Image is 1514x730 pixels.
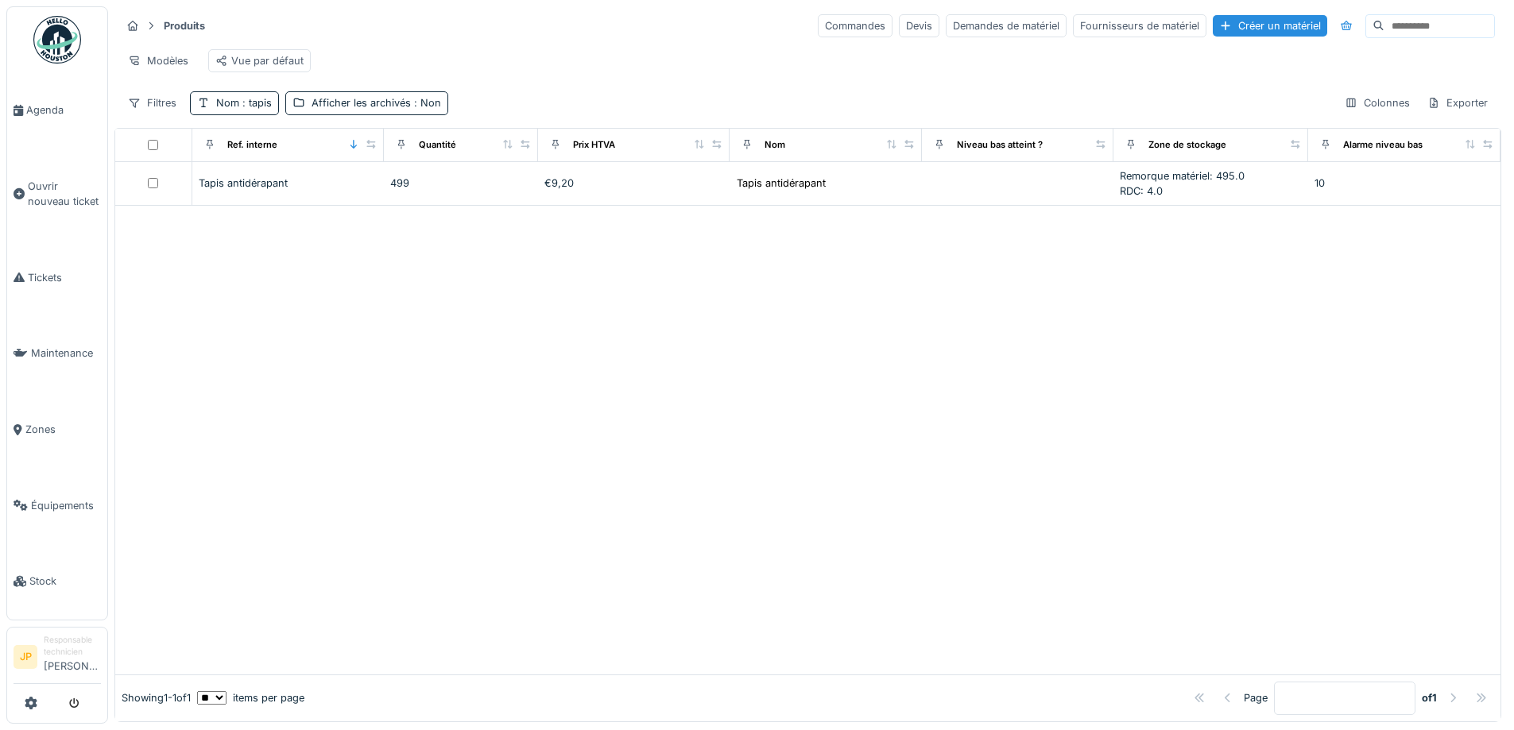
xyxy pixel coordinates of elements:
[1338,91,1417,114] div: Colonnes
[1422,690,1437,705] strong: of 1
[7,468,107,544] a: Équipements
[737,176,826,191] div: Tapis antidérapant
[25,422,101,437] span: Zones
[14,634,101,684] a: JP Responsable technicien[PERSON_NAME]
[7,315,107,392] a: Maintenance
[1120,185,1163,197] span: RDC: 4.0
[1420,91,1495,114] div: Exporter
[1213,15,1327,37] div: Créer un matériel
[946,14,1067,37] div: Demandes de matériel
[157,18,211,33] strong: Produits
[28,270,101,285] span: Tickets
[44,634,101,680] li: [PERSON_NAME]
[7,543,107,620] a: Stock
[197,690,304,705] div: items per page
[1073,14,1206,37] div: Fournisseurs de matériel
[122,690,191,705] div: Showing 1 - 1 of 1
[818,14,893,37] div: Commandes
[390,176,531,191] div: 499
[1343,138,1423,152] div: Alarme niveau bas
[216,95,272,110] div: Nom
[121,91,184,114] div: Filtres
[215,53,304,68] div: Vue par défaut
[1315,176,1494,191] div: 10
[33,16,81,64] img: Badge_color-CXgf-gQk.svg
[7,72,107,149] a: Agenda
[14,645,37,669] li: JP
[31,498,101,513] span: Équipements
[227,138,277,152] div: Ref. interne
[121,49,196,72] div: Modèles
[1244,690,1268,705] div: Page
[26,102,101,118] span: Agenda
[419,138,456,152] div: Quantité
[899,14,939,37] div: Devis
[29,574,101,589] span: Stock
[765,138,785,152] div: Nom
[411,97,441,109] span: : Non
[7,392,107,468] a: Zones
[7,240,107,316] a: Tickets
[31,346,101,361] span: Maintenance
[44,634,101,659] div: Responsable technicien
[312,95,441,110] div: Afficher les archivés
[957,138,1043,152] div: Niveau bas atteint ?
[1148,138,1226,152] div: Zone de stockage
[199,176,378,191] div: Tapis antidérapant
[239,97,272,109] span: : tapis
[573,138,615,152] div: Prix HTVA
[7,149,107,240] a: Ouvrir nouveau ticket
[1120,170,1245,182] span: Remorque matériel: 495.0
[28,179,101,209] span: Ouvrir nouveau ticket
[544,176,724,191] div: €9,20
